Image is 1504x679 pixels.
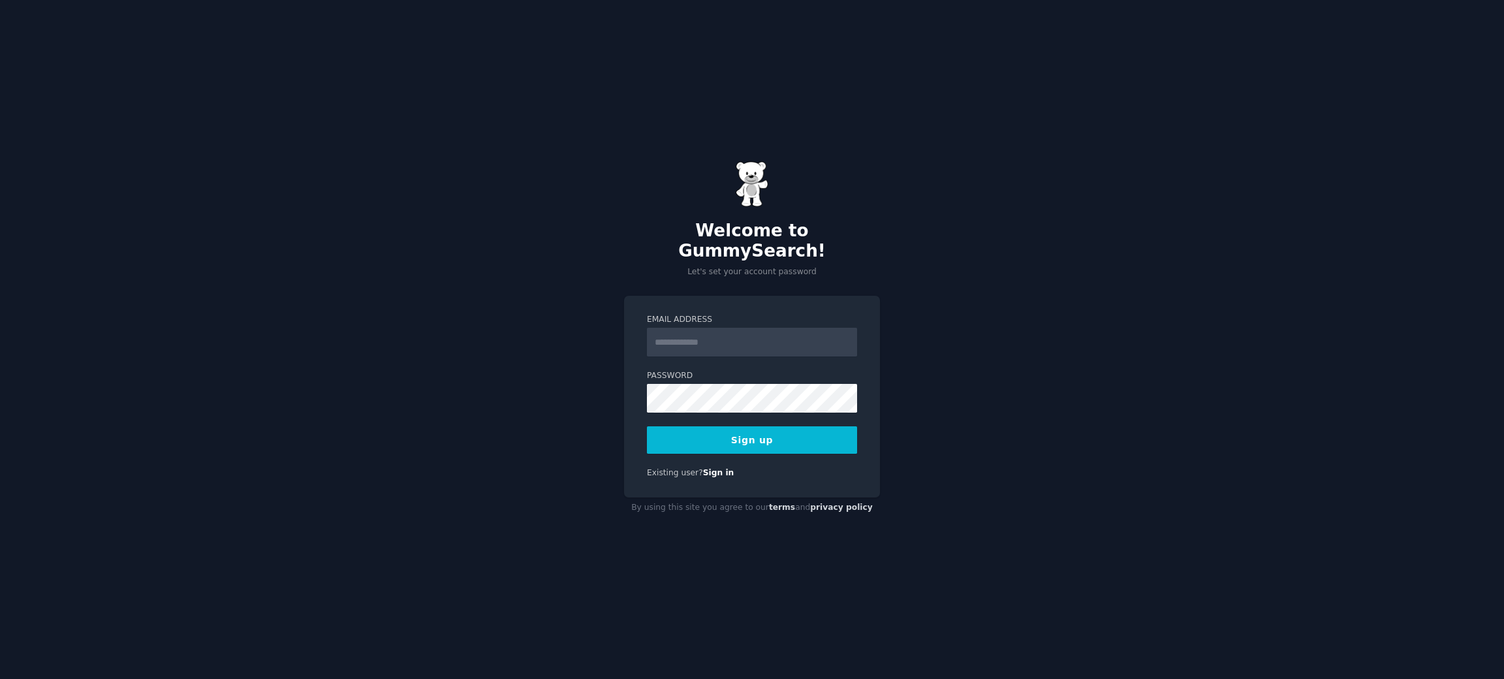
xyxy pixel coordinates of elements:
button: Sign up [647,426,857,454]
a: privacy policy [810,503,873,512]
p: Let's set your account password [624,266,880,278]
label: Password [647,370,857,382]
img: Gummy Bear [736,161,768,207]
span: Existing user? [647,468,703,477]
label: Email Address [647,314,857,326]
div: By using this site you agree to our and [624,497,880,518]
a: Sign in [703,468,734,477]
a: terms [769,503,795,512]
h2: Welcome to GummySearch! [624,221,880,262]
